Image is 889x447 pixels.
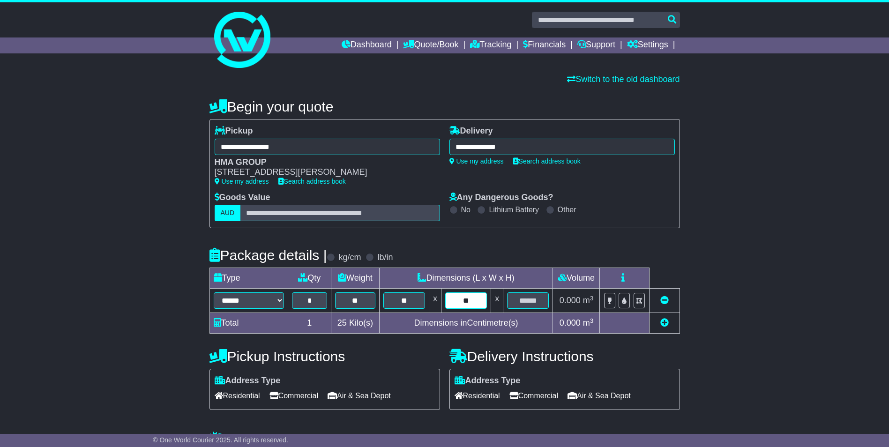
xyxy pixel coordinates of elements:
a: Financials [523,37,566,53]
a: Tracking [470,37,511,53]
a: Switch to the old dashboard [567,74,680,84]
label: kg/cm [338,253,361,263]
label: Pickup [215,126,253,136]
span: Commercial [509,388,558,403]
label: No [461,205,471,214]
td: 1 [288,313,331,334]
span: Air & Sea Depot [328,388,391,403]
span: 0.000 [560,296,581,305]
h4: Package details | [209,247,327,263]
td: Type [209,268,288,289]
span: © One World Courier 2025. All rights reserved. [153,436,288,444]
label: Goods Value [215,193,270,203]
h4: Pickup Instructions [209,349,440,364]
h4: Delivery Instructions [449,349,680,364]
span: m [583,296,594,305]
td: Volume [553,268,600,289]
div: [STREET_ADDRESS][PERSON_NAME] [215,167,431,178]
label: Address Type [455,376,521,386]
a: Remove this item [660,296,669,305]
a: Use my address [215,178,269,185]
a: Add new item [660,318,669,328]
label: Other [558,205,576,214]
td: x [491,289,503,313]
span: Commercial [269,388,318,403]
a: Use my address [449,157,504,165]
label: lb/in [377,253,393,263]
a: Search address book [513,157,581,165]
td: Kilo(s) [331,313,380,334]
a: Quote/Book [403,37,458,53]
a: Search address book [278,178,346,185]
span: Residential [215,388,260,403]
label: Delivery [449,126,493,136]
span: 0.000 [560,318,581,328]
sup: 3 [590,317,594,324]
td: Dimensions in Centimetre(s) [379,313,553,334]
a: Settings [627,37,668,53]
td: Qty [288,268,331,289]
h4: Warranty & Insurance [209,431,680,447]
span: Air & Sea Depot [568,388,631,403]
span: 25 [337,318,347,328]
label: Any Dangerous Goods? [449,193,553,203]
label: Address Type [215,376,281,386]
a: Dashboard [342,37,392,53]
td: Total [209,313,288,334]
a: Support [577,37,615,53]
label: AUD [215,205,241,221]
div: HMA GROUP [215,157,431,168]
span: m [583,318,594,328]
td: Dimensions (L x W x H) [379,268,553,289]
label: Lithium Battery [489,205,539,214]
td: x [429,289,441,313]
td: Weight [331,268,380,289]
span: Residential [455,388,500,403]
h4: Begin your quote [209,99,680,114]
sup: 3 [590,295,594,302]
